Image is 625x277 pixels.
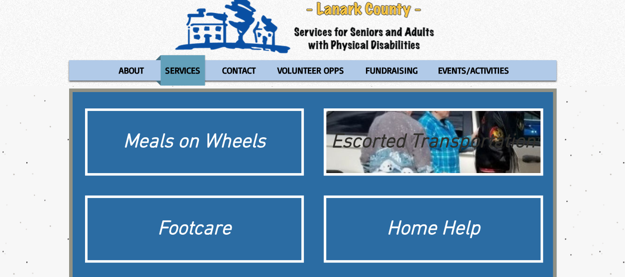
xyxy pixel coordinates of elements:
[429,55,519,86] a: EVENTS/ACTIVITIES
[92,128,297,156] div: Meals on Wheels
[218,55,260,86] p: CONTACT
[85,108,304,176] a: Meals on Wheels
[114,55,148,86] p: ABOUT
[356,55,426,86] a: FUNDRAISING
[69,55,556,86] nav: Site
[109,55,153,86] a: ABOUT
[331,128,536,156] div: Escorted Transportation
[161,55,205,86] p: SERVICES
[361,55,422,86] p: FUNDRAISING
[434,55,514,86] p: EVENTS/ACTIVITIES
[324,108,543,176] a: Escorted TransportationEscorted Transportation
[92,215,297,243] div: Footcare
[331,215,536,243] div: Home Help
[212,55,266,86] a: CONTACT
[268,55,354,86] a: VOLUNTEER OPPS
[85,195,304,263] a: Footcare
[273,55,349,86] p: VOLUNTEER OPPS
[324,195,543,263] a: Home Help
[156,55,210,86] a: SERVICES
